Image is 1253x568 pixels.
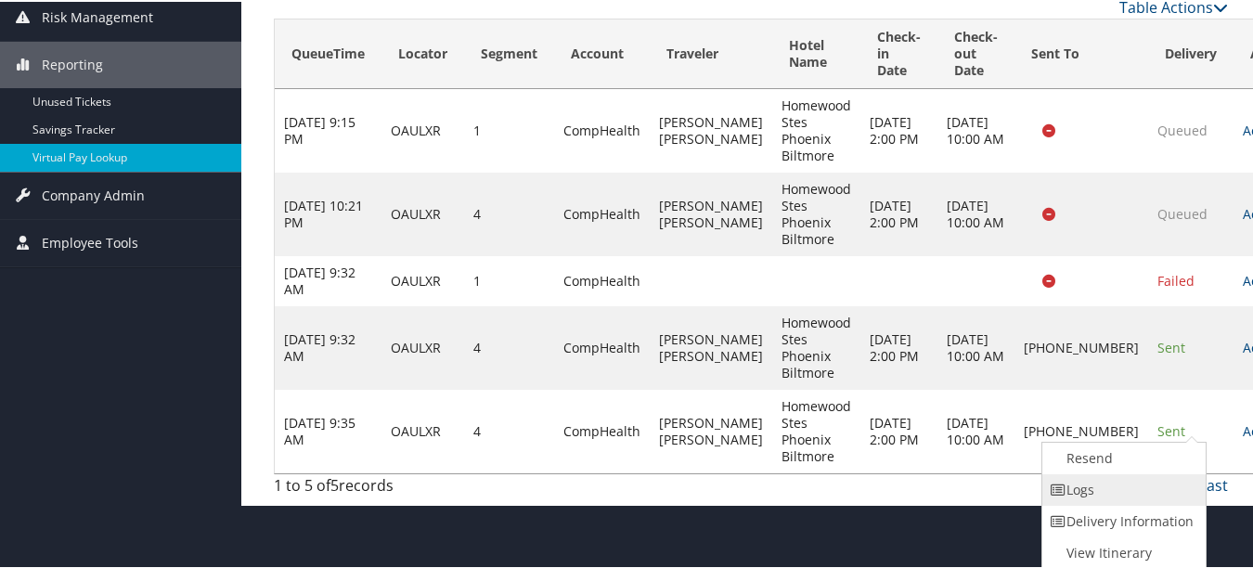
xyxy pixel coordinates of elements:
[650,171,772,254] td: [PERSON_NAME] [PERSON_NAME]
[554,18,650,87] th: Account: activate to sort column ascending
[381,388,464,471] td: OAULXR
[860,18,937,87] th: Check-in Date: activate to sort column ascending
[381,87,464,171] td: OAULXR
[1042,441,1201,472] a: Resend
[1157,270,1195,288] span: Failed
[1014,304,1148,388] td: [PHONE_NUMBER]
[860,87,937,171] td: [DATE] 2:00 PM
[1148,18,1234,87] th: Delivery: activate to sort column ascending
[1042,536,1201,567] a: View Itinerary
[937,87,1014,171] td: [DATE] 10:00 AM
[860,388,937,471] td: [DATE] 2:00 PM
[937,18,1014,87] th: Check-out Date: activate to sort column ascending
[275,171,381,254] td: [DATE] 10:21 PM
[772,388,860,471] td: Homewood Stes Phoenix Biltmore
[554,87,650,171] td: CompHealth
[937,388,1014,471] td: [DATE] 10:00 AM
[1157,420,1185,438] span: Sent
[554,254,650,304] td: CompHealth
[275,18,381,87] th: QueueTime: activate to sort column ascending
[1157,120,1208,137] span: Queued
[1199,473,1228,494] a: Last
[274,472,492,504] div: 1 to 5 of records
[860,304,937,388] td: [DATE] 2:00 PM
[937,171,1014,254] td: [DATE] 10:00 AM
[772,87,860,171] td: Homewood Stes Phoenix Biltmore
[464,171,554,254] td: 4
[554,171,650,254] td: CompHealth
[650,388,772,471] td: [PERSON_NAME] [PERSON_NAME]
[464,254,554,304] td: 1
[650,18,772,87] th: Traveler: activate to sort column ascending
[275,254,381,304] td: [DATE] 9:32 AM
[381,304,464,388] td: OAULXR
[772,18,860,87] th: Hotel Name: activate to sort column descending
[42,40,103,86] span: Reporting
[1042,472,1201,504] a: Logs
[554,304,650,388] td: CompHealth
[464,87,554,171] td: 1
[275,388,381,471] td: [DATE] 9:35 AM
[42,171,145,217] span: Company Admin
[1014,18,1148,87] th: Sent To: activate to sort column ascending
[1042,504,1201,536] a: Delivery Information
[650,304,772,388] td: [PERSON_NAME] [PERSON_NAME]
[1014,388,1148,471] td: [PHONE_NUMBER]
[1157,203,1208,221] span: Queued
[772,171,860,254] td: Homewood Stes Phoenix Biltmore
[275,304,381,388] td: [DATE] 9:32 AM
[275,87,381,171] td: [DATE] 9:15 PM
[330,473,339,494] span: 5
[381,18,464,87] th: Locator: activate to sort column ascending
[554,388,650,471] td: CompHealth
[464,304,554,388] td: 4
[650,87,772,171] td: [PERSON_NAME] [PERSON_NAME]
[464,388,554,471] td: 4
[772,304,860,388] td: Homewood Stes Phoenix Biltmore
[42,218,138,265] span: Employee Tools
[937,304,1014,388] td: [DATE] 10:00 AM
[464,18,554,87] th: Segment: activate to sort column ascending
[381,171,464,254] td: OAULXR
[1157,337,1185,355] span: Sent
[381,254,464,304] td: OAULXR
[860,171,937,254] td: [DATE] 2:00 PM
